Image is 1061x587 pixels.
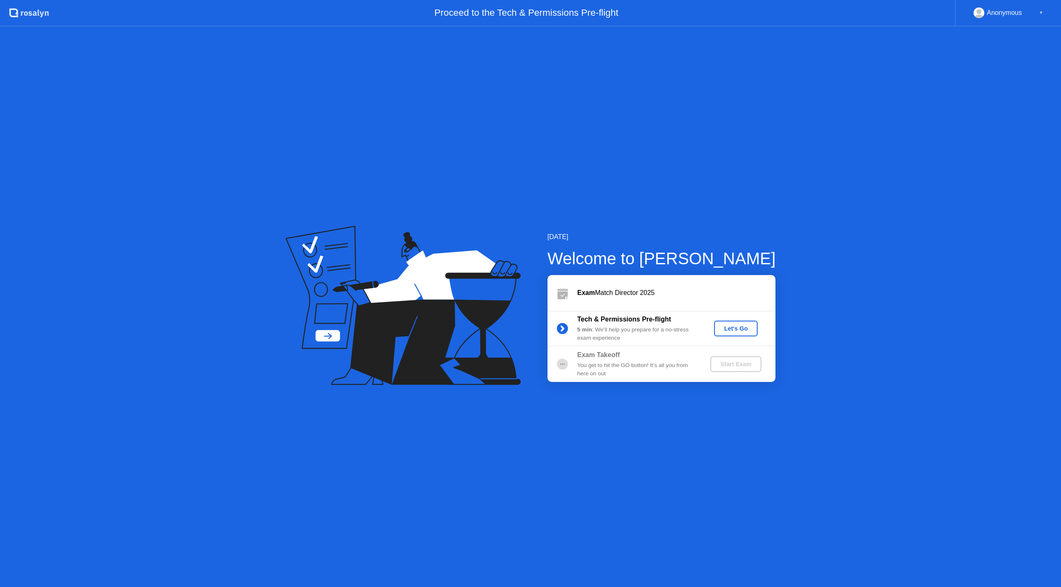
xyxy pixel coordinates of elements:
button: Start Exam [710,356,761,372]
div: Match Director 2025 [577,288,775,298]
b: 5 min [577,326,592,333]
b: Exam Takeoff [577,351,620,358]
div: Anonymous [987,7,1022,18]
div: Start Exam [714,361,758,367]
b: Tech & Permissions Pre-flight [577,316,671,323]
div: Let's Go [717,325,754,332]
div: Welcome to [PERSON_NAME] [547,246,776,271]
button: Let's Go [714,321,758,336]
div: You get to hit the GO button! It’s all you from here on out [577,361,697,378]
div: [DATE] [547,232,776,242]
div: : We’ll help you prepare for a no-stress exam experience [577,326,697,343]
div: ▼ [1039,7,1043,18]
b: Exam [577,289,595,296]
